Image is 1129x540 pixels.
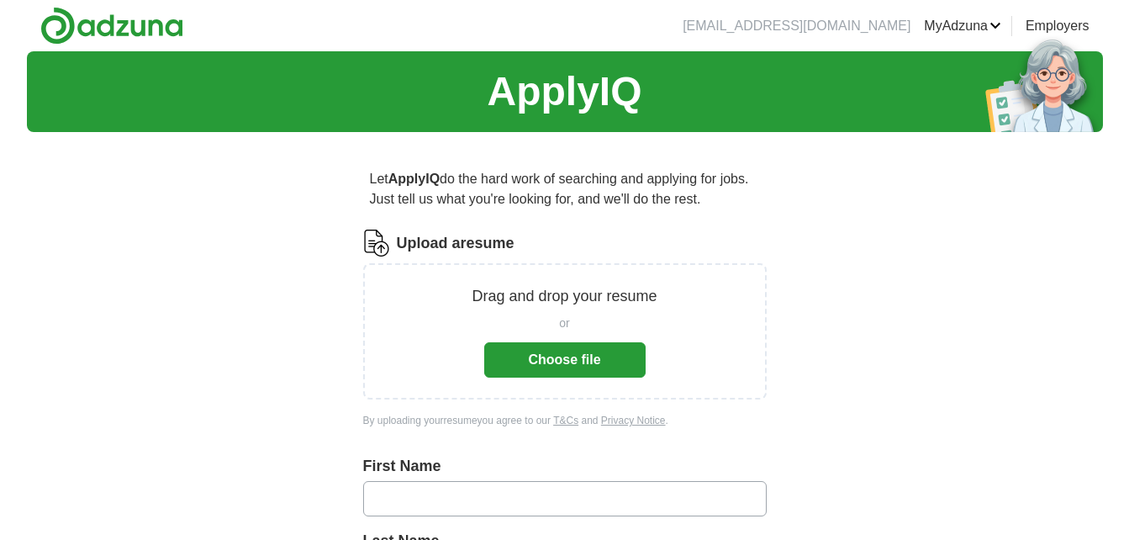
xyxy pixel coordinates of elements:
[472,285,657,308] p: Drag and drop your resume
[363,230,390,257] img: CV Icon
[924,16,1001,36] a: MyAdzuna
[683,16,910,36] li: [EMAIL_ADDRESS][DOMAIN_NAME]
[1026,16,1089,36] a: Employers
[363,413,767,428] div: By uploading your resume you agree to our and .
[601,415,666,426] a: Privacy Notice
[559,315,569,332] span: or
[388,172,440,186] strong: ApplyIQ
[553,415,578,426] a: T&Cs
[363,455,767,478] label: First Name
[487,61,641,122] h1: ApplyIQ
[363,162,767,216] p: Let do the hard work of searching and applying for jobs. Just tell us what you're looking for, an...
[397,232,514,255] label: Upload a resume
[484,342,646,378] button: Choose file
[40,7,183,45] img: Adzuna logo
